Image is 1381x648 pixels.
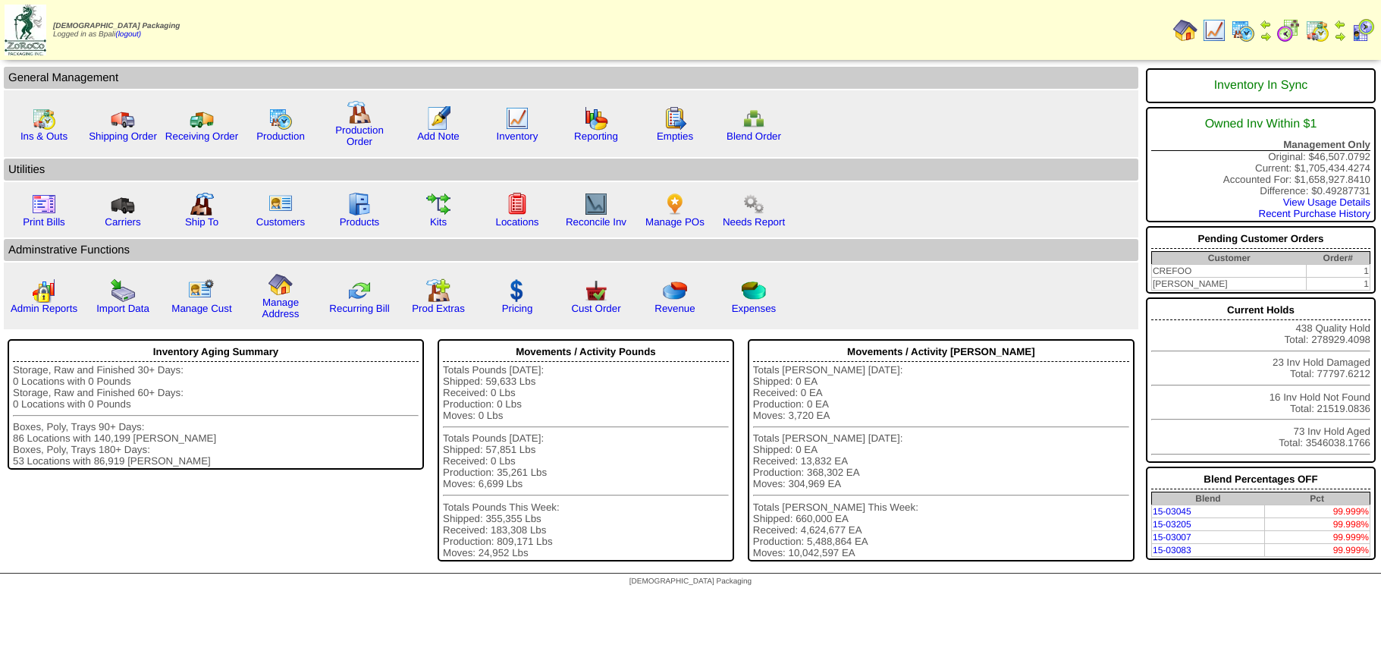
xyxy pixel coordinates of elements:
img: arrowright.gif [1260,30,1272,42]
img: cust_order.png [584,278,608,303]
a: Add Note [417,131,460,142]
img: truck3.gif [111,192,135,216]
img: orders.gif [426,106,450,131]
th: Order# [1307,252,1370,265]
a: Ins & Outs [20,131,67,142]
div: Movements / Activity Pounds [443,342,729,362]
a: Production Order [335,124,384,147]
th: Blend [1151,492,1264,505]
img: managecust.png [188,278,216,303]
a: Admin Reports [11,303,77,314]
div: Totals [PERSON_NAME] [DATE]: Shipped: 0 EA Received: 0 EA Production: 0 EA Moves: 3,720 EA Totals... [753,364,1129,558]
img: pie_chart.png [663,278,687,303]
div: Pending Customer Orders [1151,229,1370,249]
a: Expenses [732,303,777,314]
a: Customers [256,216,305,228]
span: Logged in as Bpali [53,22,180,39]
img: arrowleft.gif [1260,18,1272,30]
td: 99.998% [1264,518,1370,531]
a: Print Bills [23,216,65,228]
img: calendarcustomer.gif [1351,18,1375,42]
div: Totals Pounds [DATE]: Shipped: 59,633 Lbs Received: 0 Lbs Production: 0 Lbs Moves: 0 Lbs Totals P... [443,364,729,558]
td: 99.999% [1264,505,1370,518]
div: Storage, Raw and Finished 30+ Days: 0 Locations with 0 Pounds Storage, Raw and Finished 60+ Days:... [13,364,419,467]
a: Reconcile Inv [566,216,626,228]
a: Manage POs [645,216,705,228]
a: Reporting [574,131,618,142]
img: reconcile.gif [347,278,372,303]
img: factory2.gif [190,192,214,216]
img: cabinet.gif [347,192,372,216]
a: Shipping Order [89,131,157,142]
a: (logout) [115,30,141,39]
img: calendarprod.gif [268,106,293,131]
td: 99.999% [1264,531,1370,544]
a: Locations [495,216,538,228]
img: calendarinout.gif [1305,18,1329,42]
img: arrowright.gif [1334,30,1346,42]
a: Kits [430,216,447,228]
a: Pricing [502,303,533,314]
a: Ship To [185,216,218,228]
div: Inventory Aging Summary [13,342,419,362]
img: workflow.gif [426,192,450,216]
img: workflow.png [742,192,766,216]
img: network.png [742,106,766,131]
img: locations.gif [505,192,529,216]
a: View Usage Details [1283,197,1370,208]
img: import.gif [111,278,135,303]
img: truck2.gif [190,106,214,131]
img: calendarblend.gif [1276,18,1301,42]
a: Manage Address [262,297,300,319]
img: invoice2.gif [32,192,56,216]
span: [DEMOGRAPHIC_DATA] Packaging [53,22,180,30]
a: 15-03007 [1153,532,1191,543]
td: [PERSON_NAME] [1151,278,1306,291]
td: 1 [1307,265,1370,278]
img: home.gif [268,272,293,297]
div: Owned Inv Within $1 [1151,110,1370,139]
img: line_graph.gif [505,106,529,131]
td: 1 [1307,278,1370,291]
img: graph.gif [584,106,608,131]
a: Recent Purchase History [1259,208,1370,219]
img: calendarinout.gif [32,106,56,131]
a: Carriers [105,216,140,228]
a: Prod Extras [412,303,465,314]
img: zoroco-logo-small.webp [5,5,46,55]
div: 438 Quality Hold Total: 278929.4098 23 Inv Hold Damaged Total: 77797.6212 16 Inv Hold Not Found T... [1146,297,1376,463]
img: truck.gif [111,106,135,131]
a: Products [340,216,380,228]
td: General Management [4,67,1138,89]
th: Customer [1151,252,1306,265]
div: Current Holds [1151,300,1370,320]
img: po.png [663,192,687,216]
a: Empties [657,131,693,142]
img: pie_chart2.png [742,278,766,303]
div: Inventory In Sync [1151,71,1370,100]
div: Original: $46,507.0792 Current: $1,705,434.4274 Accounted For: $1,658,927.8410 Difference: $0.492... [1146,107,1376,222]
a: Receiving Order [165,131,238,142]
a: Manage Cust [171,303,231,314]
img: customers.gif [268,192,293,216]
a: Needs Report [723,216,785,228]
a: 15-03205 [1153,519,1191,530]
a: Blend Order [727,131,781,142]
a: Inventory [497,131,538,142]
img: workorder.gif [663,106,687,131]
img: home.gif [1173,18,1197,42]
a: Cust Order [571,303,620,314]
a: 15-03045 [1153,506,1191,517]
td: CREFOO [1151,265,1306,278]
span: [DEMOGRAPHIC_DATA] Packaging [629,577,752,586]
td: 99.999% [1264,544,1370,557]
img: graph2.png [32,278,56,303]
div: Blend Percentages OFF [1151,470,1370,489]
a: Import Data [96,303,149,314]
div: Management Only [1151,139,1370,151]
img: calendarprod.gif [1231,18,1255,42]
a: Revenue [654,303,695,314]
th: Pct [1264,492,1370,505]
a: Recurring Bill [329,303,389,314]
td: Utilities [4,159,1138,181]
